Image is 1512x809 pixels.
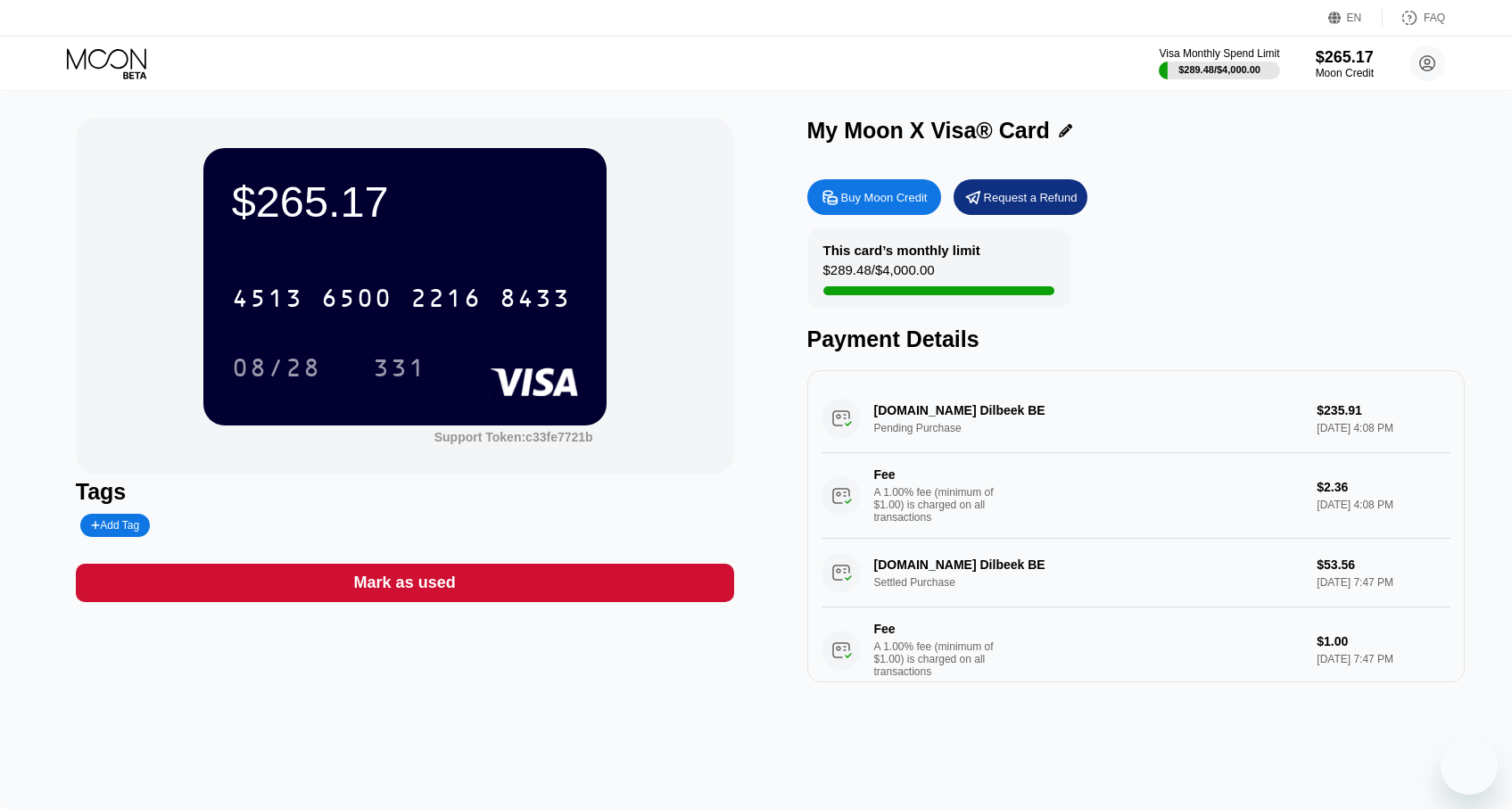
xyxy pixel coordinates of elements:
[1159,47,1279,60] div: Visa Monthly Spend Limit
[410,286,482,315] div: 2216
[434,430,593,444] div: Support Token: c33fe7721b
[807,118,1050,144] div: My Moon X Visa® Card
[1316,67,1374,79] div: Moon Credit
[1441,738,1498,795] iframe: Mesajlaşma penceresini başlatma düğmesi
[807,179,941,215] div: Buy Moon Credit
[1317,653,1450,665] div: [DATE] 7:47 PM
[1383,9,1445,27] div: FAQ
[1317,480,1450,494] div: $2.36
[1317,634,1450,648] div: $1.00
[1317,499,1450,511] div: [DATE] 4:08 PM
[1316,48,1374,79] div: $265.17Moon Credit
[823,243,980,258] div: This card’s monthly limit
[500,286,571,315] div: 8433
[232,177,578,227] div: $265.17
[874,486,1008,524] div: A 1.00% fee (minimum of $1.00) is charged on all transactions
[841,190,928,205] div: Buy Moon Credit
[807,326,1466,352] div: Payment Details
[984,190,1078,205] div: Request a Refund
[91,519,139,532] div: Add Tag
[76,479,734,505] div: Tags
[80,514,150,537] div: Add Tag
[1159,47,1279,79] div: Visa Monthly Spend Limit$289.48/$4,000.00
[822,453,1451,539] div: FeeA 1.00% fee (minimum of $1.00) is charged on all transactions$2.36[DATE] 4:08 PM
[232,286,303,315] div: 4513
[373,356,426,384] div: 331
[221,276,582,320] div: 4513650022168433
[1178,64,1260,75] div: $289.48 / $4,000.00
[434,430,593,444] div: Support Token:c33fe7721b
[359,345,440,390] div: 331
[219,345,335,390] div: 08/28
[954,179,1087,215] div: Request a Refund
[874,622,999,636] div: Fee
[1424,12,1445,24] div: FAQ
[76,564,734,602] div: Mark as used
[1316,48,1374,67] div: $265.17
[874,640,1008,678] div: A 1.00% fee (minimum of $1.00) is charged on all transactions
[232,356,321,384] div: 08/28
[823,262,935,286] div: $289.48 / $4,000.00
[822,607,1451,693] div: FeeA 1.00% fee (minimum of $1.00) is charged on all transactions$1.00[DATE] 7:47 PM
[1328,9,1383,27] div: EN
[321,286,392,315] div: 6500
[1347,12,1362,24] div: EN
[874,467,999,482] div: Fee
[354,573,456,593] div: Mark as used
